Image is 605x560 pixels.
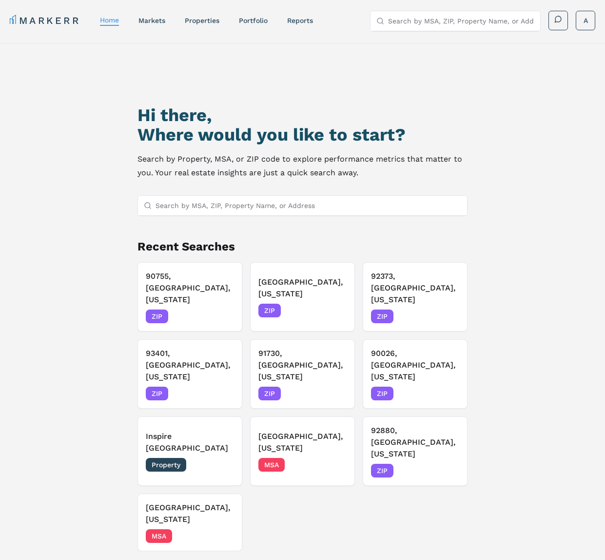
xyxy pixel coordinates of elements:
[146,502,234,525] h3: [GEOGRAPHIC_DATA], [US_STATE]
[250,416,355,486] button: [GEOGRAPHIC_DATA], [US_STATE]MSA[DATE]
[212,311,234,321] span: [DATE]
[146,431,234,454] h3: Inspire [GEOGRAPHIC_DATA]
[137,416,242,486] button: Inspire [GEOGRAPHIC_DATA]Property[DATE]
[146,458,186,472] span: Property
[388,11,534,31] input: Search by MSA, ZIP, Property Name, or Address
[146,348,234,383] h3: 93401, [GEOGRAPHIC_DATA], [US_STATE]
[137,262,242,332] button: 90755, [GEOGRAPHIC_DATA], [US_STATE]ZIP[DATE]
[212,531,234,541] span: [DATE]
[146,270,234,306] h3: 90755, [GEOGRAPHIC_DATA], [US_STATE]
[371,464,393,477] span: ZIP
[371,310,393,323] span: ZIP
[371,270,459,306] h3: 92373, [GEOGRAPHIC_DATA], [US_STATE]
[146,529,172,543] span: MSA
[137,239,468,254] h2: Recent Searches
[363,339,468,409] button: 90026, [GEOGRAPHIC_DATA], [US_STATE]ZIP[DATE]
[363,262,468,332] button: 92373, [GEOGRAPHIC_DATA], [US_STATE]ZIP[DATE]
[239,17,268,24] a: Portfolio
[258,304,281,317] span: ZIP
[437,389,459,398] span: [DATE]
[137,152,468,180] p: Search by Property, MSA, or ZIP code to explore performance metrics that matter to you. Your real...
[584,16,588,25] span: A
[258,431,347,454] h3: [GEOGRAPHIC_DATA], [US_STATE]
[287,17,313,24] a: reports
[325,460,347,470] span: [DATE]
[138,17,165,24] a: markets
[100,16,119,24] a: home
[371,387,393,400] span: ZIP
[10,14,80,27] a: MARKERR
[258,276,347,300] h3: [GEOGRAPHIC_DATA], [US_STATE]
[137,339,242,409] button: 93401, [GEOGRAPHIC_DATA], [US_STATE]ZIP[DATE]
[137,494,242,551] button: [GEOGRAPHIC_DATA], [US_STATE]MSA[DATE]
[325,389,347,398] span: [DATE]
[363,416,468,486] button: 92880, [GEOGRAPHIC_DATA], [US_STATE]ZIP[DATE]
[212,460,234,470] span: [DATE]
[146,387,168,400] span: ZIP
[325,306,347,315] span: [DATE]
[437,311,459,321] span: [DATE]
[137,105,468,125] h1: Hi there,
[250,339,355,409] button: 91730, [GEOGRAPHIC_DATA], [US_STATE]ZIP[DATE]
[146,310,168,323] span: ZIP
[371,425,459,460] h3: 92880, [GEOGRAPHIC_DATA], [US_STATE]
[212,389,234,398] span: [DATE]
[250,262,355,332] button: [GEOGRAPHIC_DATA], [US_STATE]ZIP[DATE]
[258,458,285,472] span: MSA
[437,466,459,476] span: [DATE]
[258,387,281,400] span: ZIP
[156,196,461,215] input: Search by MSA, ZIP, Property Name, or Address
[371,348,459,383] h3: 90026, [GEOGRAPHIC_DATA], [US_STATE]
[258,348,347,383] h3: 91730, [GEOGRAPHIC_DATA], [US_STATE]
[137,125,468,145] h2: Where would you like to start?
[576,11,595,30] button: A
[185,17,219,24] a: properties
